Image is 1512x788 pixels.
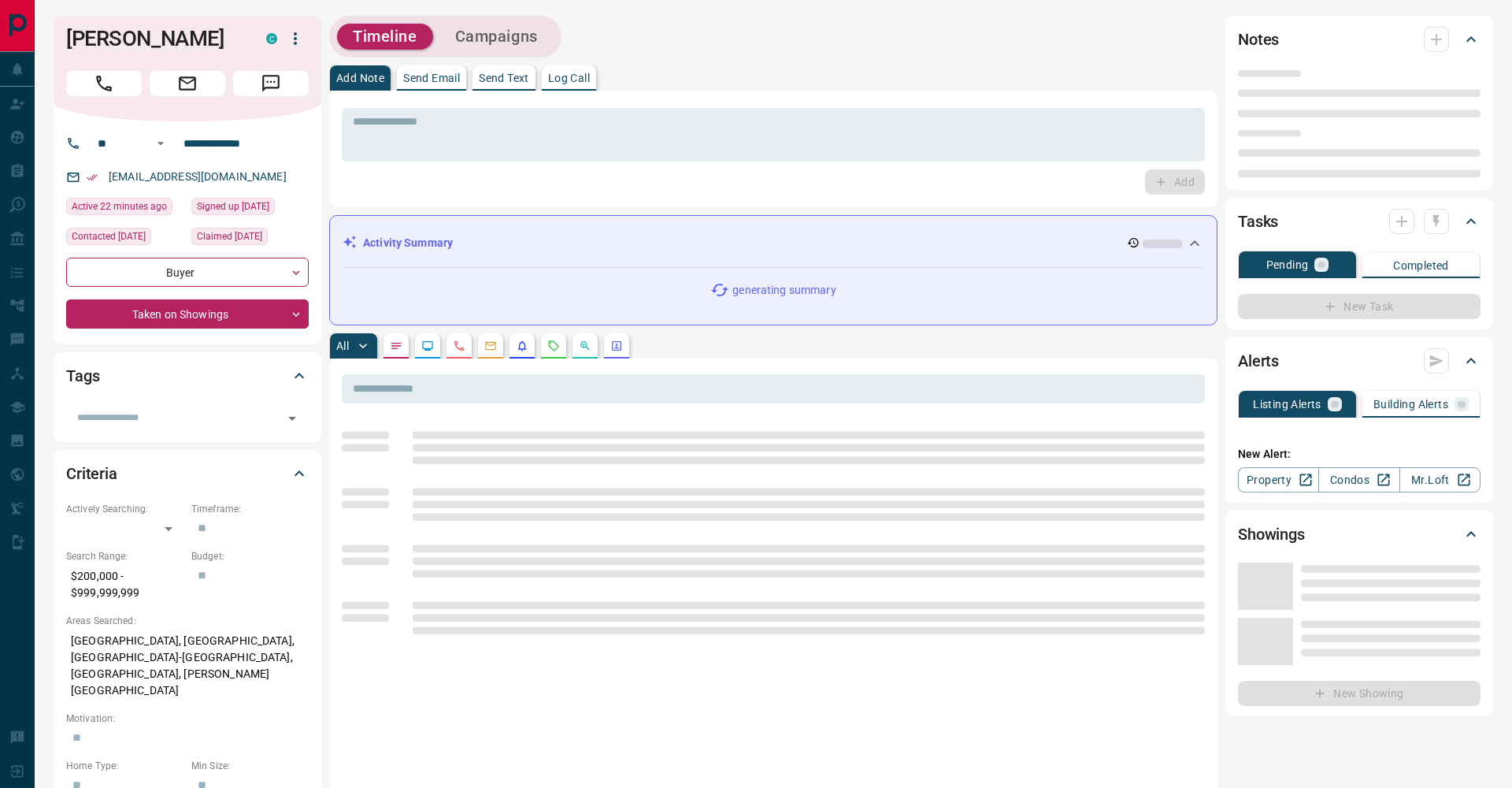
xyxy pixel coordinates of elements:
[66,228,183,250] div: Fri Apr 04 2025
[547,340,560,352] svg: Requests
[1238,27,1279,52] h2: Notes
[1238,342,1480,380] div: Alerts
[66,502,183,516] p: Actively Searching:
[390,340,402,352] svg: Notes
[66,357,309,395] div: Tags
[66,712,309,726] p: Motivation:
[484,340,497,352] svg: Emails
[281,407,303,429] button: Open
[66,455,309,492] div: Criteria
[403,72,460,84] p: Send Email
[191,198,309,220] div: Thu Oct 31 2024
[66,258,309,287] div: Buyer
[72,229,146,244] span: Contacted [DATE]
[66,563,183,606] p: $200,000 - $999,999,999
[191,502,309,516] p: Timeframe:
[66,461,117,486] h2: Criteria
[732,282,836,299] p: generating summary
[548,72,590,84] p: Log Call
[1238,522,1305,547] h2: Showings
[66,299,309,329] div: Taken on Showings
[191,549,309,563] p: Budget:
[336,340,349,351] p: All
[343,229,1204,258] div: Activity Summary
[1373,399,1448,410] p: Building Alerts
[109,170,287,183] a: [EMAIL_ADDRESS][DOMAIN_NAME]
[66,614,309,628] p: Areas Searched:
[1238,209,1278,234] h2: Tasks
[1238,446,1480,463] p: New Alert:
[191,228,309,250] div: Thu Oct 31 2024
[87,172,98,183] svg: Email Verified
[1238,203,1480,240] div: Tasks
[1399,467,1480,492] a: Mr.Loft
[1238,515,1480,553] div: Showings
[421,340,434,352] svg: Lead Browsing Activity
[1238,467,1319,492] a: Property
[337,24,433,50] button: Timeline
[516,340,528,352] svg: Listing Alerts
[66,363,99,388] h2: Tags
[1253,399,1321,410] p: Listing Alerts
[197,229,262,244] span: Claimed [DATE]
[610,340,623,352] svg: Agent Actions
[66,628,309,704] p: [GEOGRAPHIC_DATA], [GEOGRAPHIC_DATA], [GEOGRAPHIC_DATA]-[GEOGRAPHIC_DATA], [GEOGRAPHIC_DATA], [PE...
[479,72,529,84] p: Send Text
[579,340,591,352] svg: Opportunities
[151,134,170,153] button: Open
[233,71,309,96] span: Message
[1266,259,1309,270] p: Pending
[1318,467,1399,492] a: Condos
[266,33,277,44] div: condos.ca
[66,549,183,563] p: Search Range:
[1238,348,1279,374] h2: Alerts
[1238,20,1480,58] div: Notes
[150,71,225,96] span: Email
[1393,260,1449,271] p: Completed
[191,759,309,773] p: Min Size:
[66,198,183,220] div: Wed Aug 13 2025
[453,340,465,352] svg: Calls
[197,199,269,214] span: Signed up [DATE]
[336,72,384,84] p: Add Note
[439,24,554,50] button: Campaigns
[66,759,183,773] p: Home Type:
[66,71,142,96] span: Call
[363,235,453,251] p: Activity Summary
[72,199,167,214] span: Active 22 minutes ago
[66,26,243,51] h1: [PERSON_NAME]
